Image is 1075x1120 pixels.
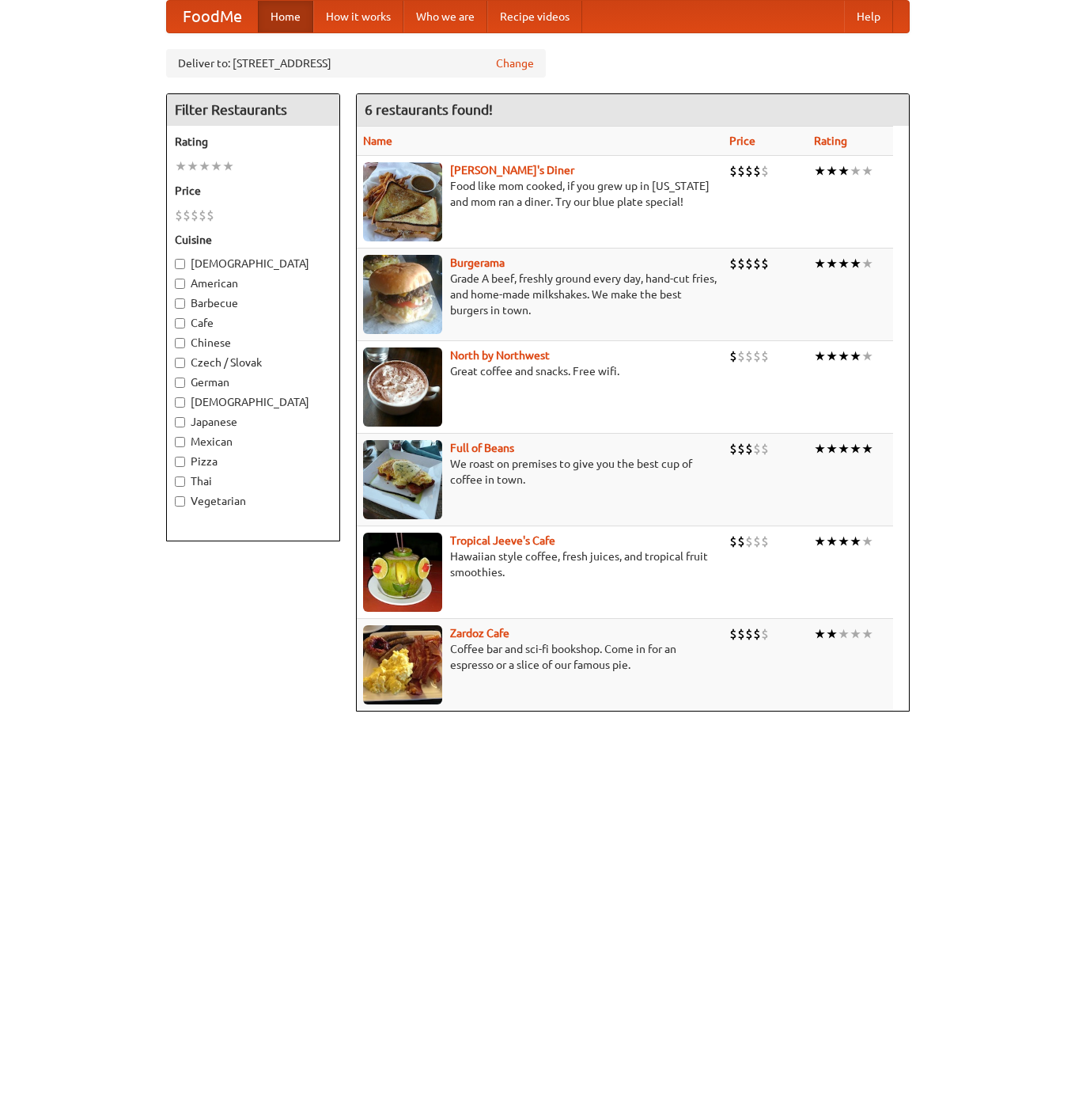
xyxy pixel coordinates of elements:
[826,440,838,457] li: ★
[175,259,185,269] input: [DEMOGRAPHIC_DATA]
[850,347,861,365] li: ★
[753,440,761,457] li: $
[175,473,331,489] label: Thai
[761,162,769,180] li: $
[175,457,185,467] input: Pizza
[363,347,442,427] img: north.jpg
[258,1,313,32] a: Home
[175,158,187,175] li: ★
[814,135,847,147] a: Rating
[450,256,505,269] a: Burgerama
[450,349,550,362] a: North by Northwest
[850,625,861,643] li: ★
[861,440,873,457] li: ★
[363,533,442,612] img: jeeves.jpg
[403,1,487,32] a: Who we are
[838,255,850,272] li: ★
[826,533,838,550] li: ★
[363,178,717,210] p: Food like mom cooked, if you grew up in [US_STATE] and mom ran a diner. Try our blue plate special!
[450,442,514,454] a: Full of Beans
[363,271,717,318] p: Grade A beef, freshly ground every day, hand-cut fries, and home-made milkshakes. We make the bes...
[175,417,185,427] input: Japanese
[737,533,745,550] li: $
[761,440,769,457] li: $
[175,315,331,331] label: Cafe
[175,358,185,368] input: Czech / Slovak
[737,162,745,180] li: $
[175,397,185,408] input: [DEMOGRAPHIC_DATA]
[753,533,761,550] li: $
[814,162,826,180] li: ★
[175,394,331,410] label: [DEMOGRAPHIC_DATA]
[175,295,331,311] label: Barbecue
[850,255,861,272] li: ★
[861,162,873,180] li: ★
[175,434,331,450] label: Mexican
[222,158,234,175] li: ★
[166,49,546,78] div: Deliver to: [STREET_ADDRESS]
[737,255,745,272] li: $
[745,347,753,365] li: $
[861,347,873,365] li: ★
[363,162,442,241] img: sallys.jpg
[175,298,185,309] input: Barbecue
[363,456,717,488] p: We roast on premises to give you the best cup of coffee in town.
[191,207,199,224] li: $
[175,232,331,248] h5: Cuisine
[745,625,753,643] li: $
[487,1,582,32] a: Recipe videos
[745,440,753,457] li: $
[826,625,838,643] li: ★
[175,275,331,291] label: American
[167,94,339,126] h4: Filter Restaurants
[175,378,185,388] input: German
[175,454,331,469] label: Pizza
[450,164,574,177] b: [PERSON_NAME]'s Diner
[175,437,185,447] input: Mexican
[729,162,737,180] li: $
[199,207,206,224] li: $
[363,440,442,519] img: beans.jpg
[175,355,331,370] label: Czech / Slovak
[450,534,555,547] a: Tropical Jeeve's Cafe
[850,440,861,457] li: ★
[175,318,185,328] input: Cafe
[761,533,769,550] li: $
[745,162,753,180] li: $
[729,347,737,365] li: $
[450,627,509,640] a: Zardoz Cafe
[761,347,769,365] li: $
[175,338,185,348] input: Chinese
[363,363,717,379] p: Great coffee and snacks. Free wifi.
[826,347,838,365] li: ★
[206,207,214,224] li: $
[729,533,737,550] li: $
[183,207,191,224] li: $
[729,625,737,643] li: $
[826,162,838,180] li: ★
[814,255,826,272] li: ★
[838,533,850,550] li: ★
[737,347,745,365] li: $
[861,533,873,550] li: ★
[826,255,838,272] li: ★
[761,625,769,643] li: $
[737,625,745,643] li: $
[175,496,185,507] input: Vegetarian
[753,625,761,643] li: $
[850,533,861,550] li: ★
[175,256,331,271] label: [DEMOGRAPHIC_DATA]
[861,255,873,272] li: ★
[814,347,826,365] li: ★
[838,625,850,643] li: ★
[175,374,331,390] label: German
[363,625,442,704] img: zardoz.jpg
[187,158,199,175] li: ★
[729,135,755,147] a: Price
[175,493,331,509] label: Vegetarian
